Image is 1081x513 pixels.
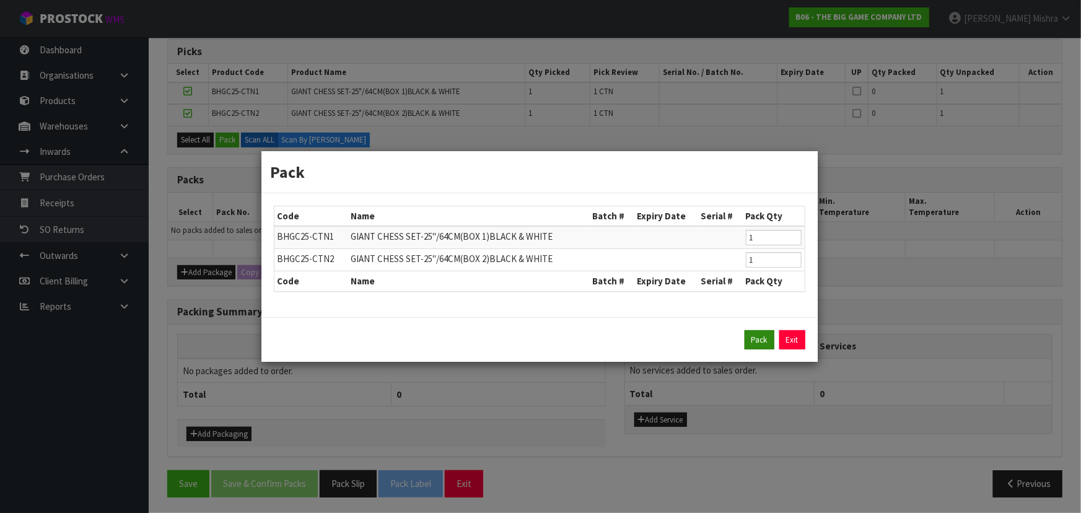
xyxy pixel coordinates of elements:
[278,230,335,242] span: BHGC25-CTN1
[698,206,742,226] th: Serial #
[351,253,553,265] span: GIANT CHESS SET-25"/64CM(BOX 2)BLACK & WHITE
[743,271,805,291] th: Pack Qty
[351,230,553,242] span: GIANT CHESS SET-25"/64CM(BOX 1)BLACK & WHITE
[589,271,634,291] th: Batch #
[271,160,808,183] h3: Pack
[743,206,805,226] th: Pack Qty
[348,206,589,226] th: Name
[274,206,348,226] th: Code
[278,253,335,265] span: BHGC25-CTN2
[274,271,348,291] th: Code
[698,271,742,291] th: Serial #
[348,271,589,291] th: Name
[634,271,698,291] th: Expiry Date
[589,206,634,226] th: Batch #
[745,330,774,350] button: Pack
[779,330,805,350] a: Exit
[634,206,698,226] th: Expiry Date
